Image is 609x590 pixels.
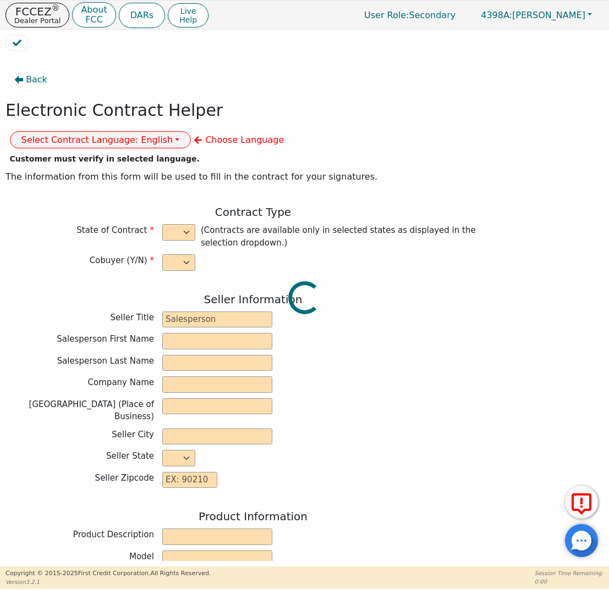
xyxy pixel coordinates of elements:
[119,3,165,28] button: DARs
[535,569,603,577] p: Session Time Remaining:
[14,17,61,24] p: Dealer Portal
[14,6,61,17] p: FCCEZ
[481,10,512,20] span: 4398A:
[481,10,585,20] span: [PERSON_NAME]
[535,577,603,586] p: 0:00
[6,578,211,586] p: Version 3.2.1
[81,15,107,24] p: FCC
[168,3,209,27] button: LiveHelp
[52,3,60,13] sup: ®
[150,570,211,577] span: All Rights Reserved.
[565,486,598,519] button: Report Error to FCC
[179,15,197,24] span: Help
[179,7,197,15] span: Live
[364,10,409,20] span: User Role :
[353,4,467,26] p: Secondary
[353,4,467,26] a: User Role:Secondary
[81,5,107,14] p: About
[6,3,69,27] button: FCCEZ®Dealer Portal
[469,7,603,24] button: 4398A:[PERSON_NAME]
[6,569,211,578] p: Copyright © 2015- 2025 First Credit Corporation.
[72,2,116,28] button: AboutFCC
